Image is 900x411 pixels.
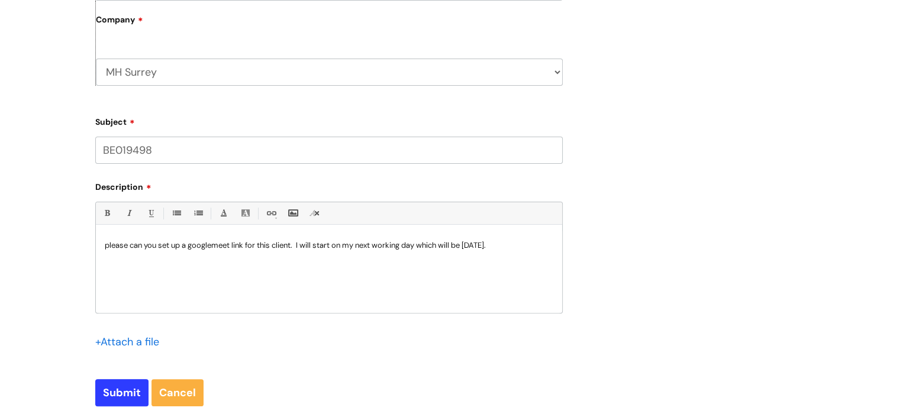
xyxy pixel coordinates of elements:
[105,240,553,251] p: please can you set up a googlemeet link for this client. I will start on my next working day whic...
[95,113,563,127] label: Subject
[95,379,149,406] input: Submit
[121,206,136,221] a: Italic (Ctrl-I)
[238,206,253,221] a: Back Color
[95,332,166,351] div: Attach a file
[95,335,101,349] span: +
[96,11,563,37] label: Company
[169,206,183,221] a: • Unordered List (Ctrl-Shift-7)
[216,206,231,221] a: Font Color
[191,206,205,221] a: 1. Ordered List (Ctrl-Shift-8)
[143,206,158,221] a: Underline(Ctrl-U)
[95,178,563,192] label: Description
[151,379,204,406] a: Cancel
[263,206,278,221] a: Link
[285,206,300,221] a: Insert Image...
[307,206,322,221] a: Remove formatting (Ctrl-\)
[99,206,114,221] a: Bold (Ctrl-B)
